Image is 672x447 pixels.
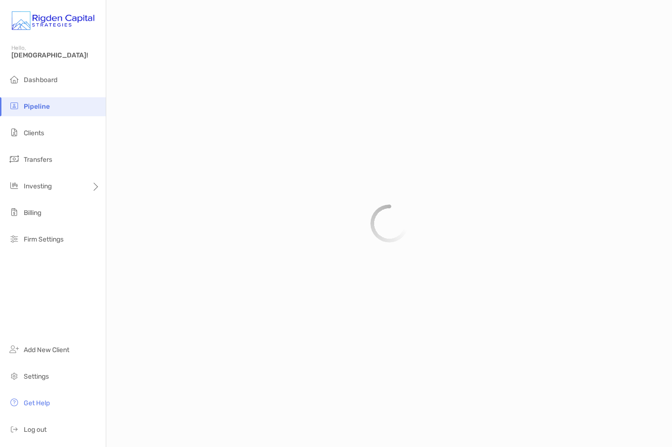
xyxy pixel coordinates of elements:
[24,156,52,164] span: Transfers
[9,74,20,85] img: dashboard icon
[24,399,50,407] span: Get Help
[9,370,20,382] img: settings icon
[24,76,57,84] span: Dashboard
[24,346,69,354] span: Add New Client
[24,102,50,111] span: Pipeline
[24,235,64,243] span: Firm Settings
[9,423,20,435] img: logout icon
[9,206,20,218] img: billing icon
[9,180,20,191] img: investing icon
[9,344,20,355] img: add_new_client icon
[9,100,20,112] img: pipeline icon
[9,397,20,408] img: get-help icon
[9,153,20,165] img: transfers icon
[24,209,41,217] span: Billing
[24,182,52,190] span: Investing
[11,4,94,38] img: Zoe Logo
[9,127,20,138] img: clients icon
[24,372,49,381] span: Settings
[11,51,100,59] span: [DEMOGRAPHIC_DATA]!
[24,129,44,137] span: Clients
[9,233,20,244] img: firm-settings icon
[24,426,46,434] span: Log out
